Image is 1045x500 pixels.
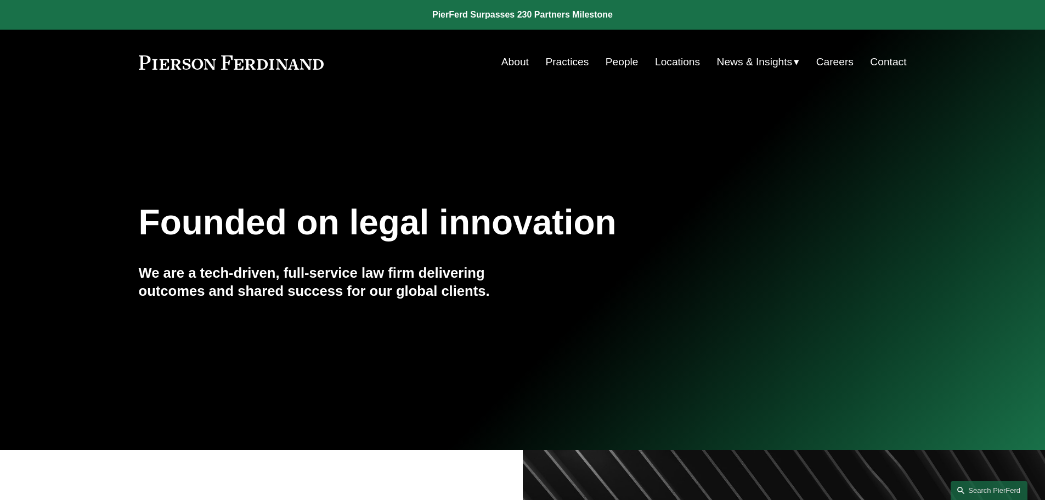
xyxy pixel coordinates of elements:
a: Careers [816,52,854,72]
a: Search this site [951,481,1027,500]
span: News & Insights [717,53,793,72]
a: folder dropdown [717,52,800,72]
a: Contact [870,52,906,72]
a: About [501,52,529,72]
a: Practices [545,52,589,72]
a: People [606,52,639,72]
h4: We are a tech-driven, full-service law firm delivering outcomes and shared success for our global... [139,264,523,300]
h1: Founded on legal innovation [139,203,779,243]
a: Locations [655,52,700,72]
